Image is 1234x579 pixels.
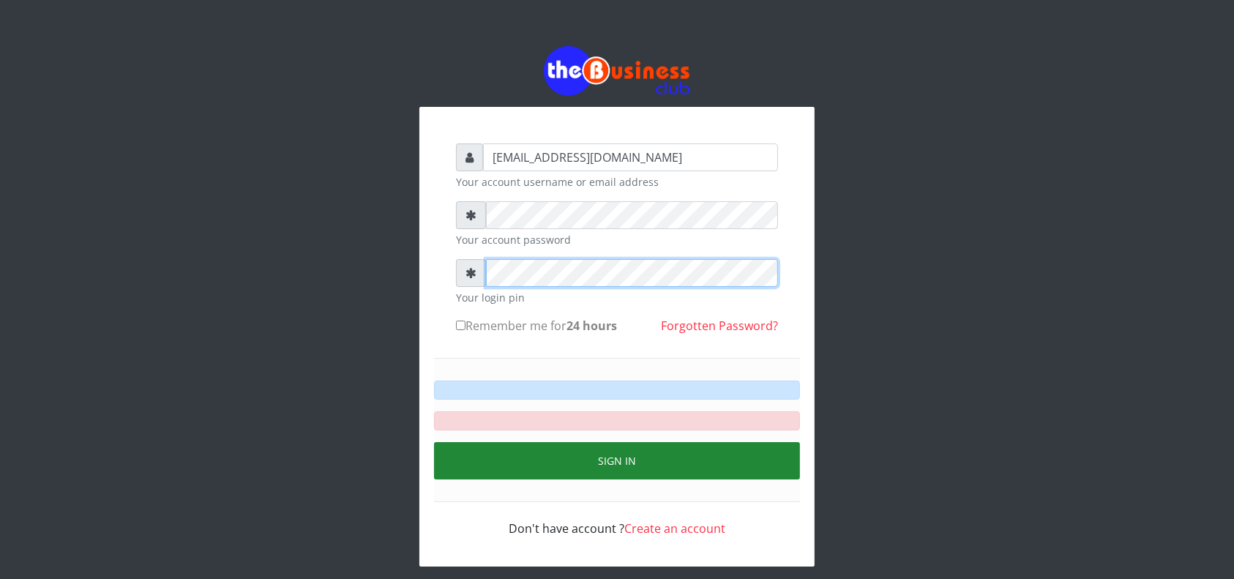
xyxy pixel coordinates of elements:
[456,290,778,305] small: Your login pin
[456,502,778,537] div: Don't have account ?
[483,143,778,171] input: Username or email address
[456,232,778,247] small: Your account password
[456,321,465,330] input: Remember me for24 hours
[566,318,617,334] b: 24 hours
[624,520,725,537] a: Create an account
[434,442,800,479] button: Sign in
[661,318,778,334] a: Forgotten Password?
[456,174,778,190] small: Your account username or email address
[456,317,617,335] label: Remember me for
